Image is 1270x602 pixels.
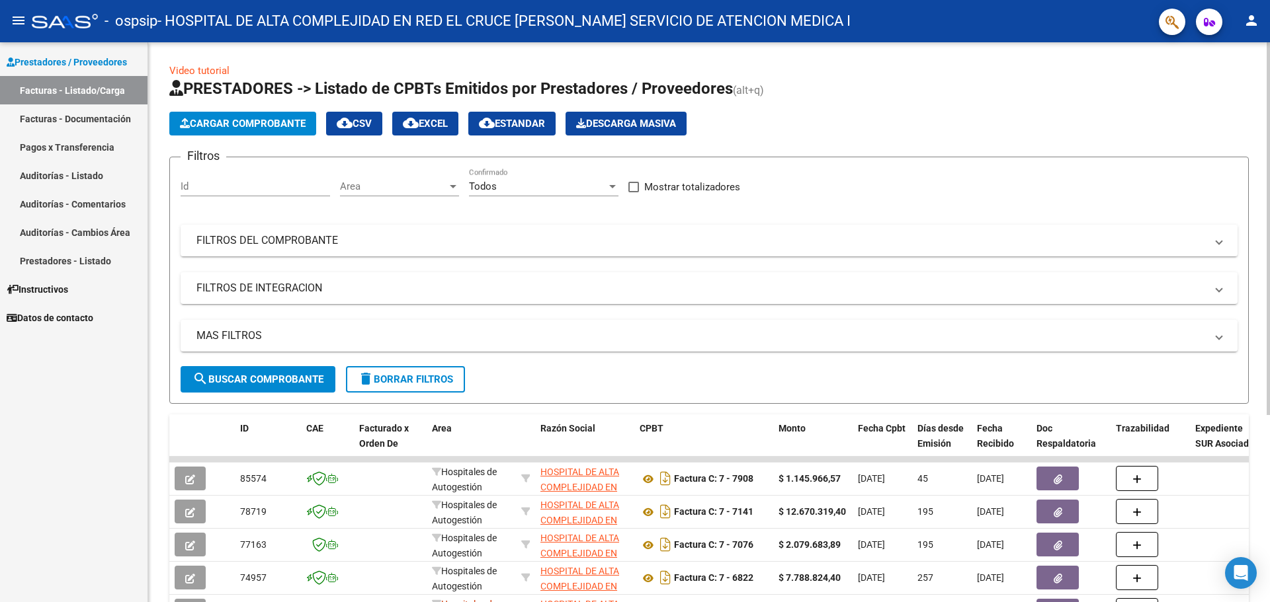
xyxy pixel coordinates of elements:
[917,572,933,583] span: 257
[432,467,497,492] span: Hospitales de Autogestión
[181,320,1238,352] mat-expansion-panel-header: MAS FILTROS
[1195,423,1254,449] span: Expediente SUR Asociado
[912,414,972,472] datatable-header-cell: Días desde Emisión
[169,112,316,135] button: Cargar Comprobante
[240,572,267,583] span: 74957
[540,531,629,558] div: 30710847351
[7,55,127,69] span: Prestadores / Proveedores
[240,539,267,550] span: 77163
[181,147,226,165] h3: Filtros
[977,423,1014,449] span: Fecha Recibido
[779,473,841,484] strong: $ 1.145.966,57
[181,225,1238,256] mat-expansion-panel-header: FILTROS DEL COMPROBANTE
[858,572,885,583] span: [DATE]
[858,539,885,550] span: [DATE]
[977,539,1004,550] span: [DATE]
[392,112,458,135] button: EXCEL
[1116,423,1169,433] span: Trazabilidad
[240,423,249,433] span: ID
[1190,414,1263,472] datatable-header-cell: Expediente SUR Asociado
[240,506,267,517] span: 78719
[105,7,157,36] span: - ospsip
[432,533,497,558] span: Hospitales de Autogestión
[337,118,372,130] span: CSV
[358,373,453,385] span: Borrar Filtros
[540,498,629,525] div: 30710847351
[326,112,382,135] button: CSV
[427,414,516,472] datatable-header-cell: Area
[540,564,629,591] div: 30710847351
[566,112,687,135] button: Descarga Masiva
[181,366,335,393] button: Buscar Comprobante
[432,566,497,591] span: Hospitales de Autogestión
[7,311,93,325] span: Datos de contacto
[432,500,497,525] span: Hospitales de Autogestión
[479,115,495,131] mat-icon: cloud_download
[977,473,1004,484] span: [DATE]
[674,573,753,583] strong: Factura C: 7 - 6822
[169,65,230,77] a: Video tutorial
[403,115,419,131] mat-icon: cloud_download
[468,112,556,135] button: Estandar
[779,539,841,550] strong: $ 2.079.683,89
[853,414,912,472] datatable-header-cell: Fecha Cpbt
[540,465,629,492] div: 30710847351
[576,118,676,130] span: Descarga Masiva
[917,423,964,449] span: Días desde Emisión
[1037,423,1096,449] span: Doc Respaldatoria
[779,506,846,517] strong: $ 12.670.319,40
[674,540,753,550] strong: Factura C: 7 - 7076
[180,118,306,130] span: Cargar Comprobante
[674,507,753,517] strong: Factura C: 7 - 7141
[340,180,447,192] span: Area
[169,79,733,98] span: PRESTADORES -> Listado de CPBTs Emitidos por Prestadores / Proveedores
[240,473,267,484] span: 85574
[977,506,1004,517] span: [DATE]
[11,13,26,28] mat-icon: menu
[540,423,595,433] span: Razón Social
[657,534,674,555] i: Descargar documento
[1031,414,1111,472] datatable-header-cell: Doc Respaldatoria
[306,423,323,433] span: CAE
[196,328,1206,343] mat-panel-title: MAS FILTROS
[535,414,634,472] datatable-header-cell: Razón Social
[1225,557,1257,589] div: Open Intercom Messenger
[917,539,933,550] span: 195
[657,567,674,588] i: Descargar documento
[469,180,497,192] span: Todos
[773,414,853,472] datatable-header-cell: Monto
[858,423,906,433] span: Fecha Cpbt
[235,414,301,472] datatable-header-cell: ID
[157,7,851,36] span: - HOSPITAL DE ALTA COMPLEJIDAD EN RED EL CRUCE [PERSON_NAME] SERVICIO DE ATENCION MEDICA I
[403,118,448,130] span: EXCEL
[301,414,354,472] datatable-header-cell: CAE
[181,272,1238,304] mat-expansion-panel-header: FILTROS DE INTEGRACION
[972,414,1031,472] datatable-header-cell: Fecha Recibido
[479,118,545,130] span: Estandar
[1111,414,1190,472] datatable-header-cell: Trazabilidad
[657,501,674,522] i: Descargar documento
[917,473,928,484] span: 45
[977,572,1004,583] span: [DATE]
[640,423,663,433] span: CPBT
[733,84,764,96] span: (alt+q)
[358,371,374,387] mat-icon: delete
[858,473,885,484] span: [DATE]
[779,423,806,433] span: Monto
[192,373,323,385] span: Buscar Comprobante
[674,474,753,484] strong: Factura C: 7 - 7908
[634,414,773,472] datatable-header-cell: CPBT
[7,282,68,297] span: Instructivos
[432,423,452,433] span: Area
[1244,13,1259,28] mat-icon: person
[540,500,625,585] span: HOSPITAL DE ALTA COMPLEJIDAD EN RED EL CRUCE [PERSON_NAME] SERVICIO DE ATENCION MEDICA I
[644,179,740,195] span: Mostrar totalizadores
[657,468,674,489] i: Descargar documento
[858,506,885,517] span: [DATE]
[337,115,353,131] mat-icon: cloud_download
[196,233,1206,248] mat-panel-title: FILTROS DEL COMPROBANTE
[917,506,933,517] span: 195
[779,572,841,583] strong: $ 7.788.824,40
[359,423,409,449] span: Facturado x Orden De
[192,371,208,387] mat-icon: search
